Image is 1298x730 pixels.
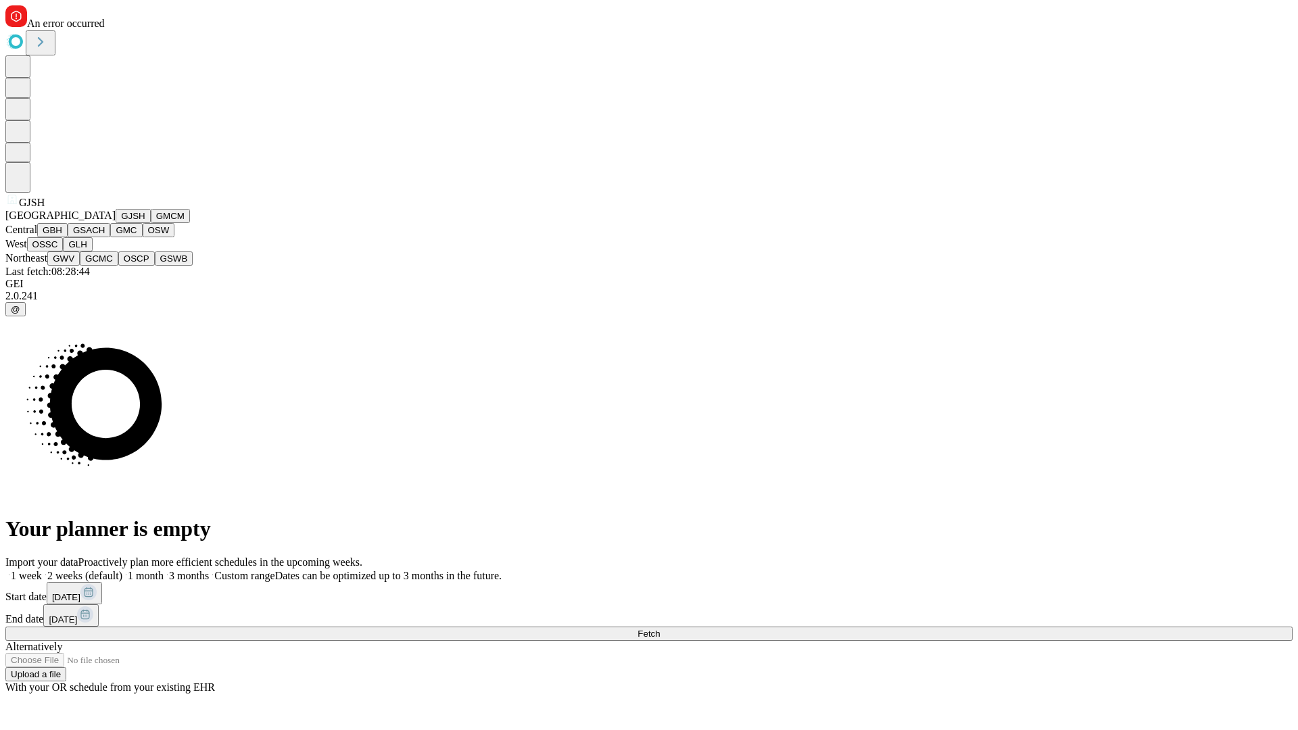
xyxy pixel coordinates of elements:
span: 2 weeks (default) [47,570,122,581]
span: 3 months [169,570,209,581]
span: An error occurred [27,18,105,29]
span: West [5,238,27,249]
button: OSCP [118,251,155,266]
span: Fetch [638,629,660,639]
span: Import your data [5,556,78,568]
button: [DATE] [43,604,99,627]
span: @ [11,304,20,314]
div: GEI [5,278,1293,290]
button: GCMC [80,251,118,266]
button: Upload a file [5,667,66,681]
span: Proactively plan more efficient schedules in the upcoming weeks. [78,556,362,568]
h1: Your planner is empty [5,516,1293,541]
button: GJSH [116,209,151,223]
button: OSSC [27,237,64,251]
span: 1 month [128,570,164,581]
span: Alternatively [5,641,62,652]
button: Fetch [5,627,1293,641]
button: GLH [63,237,92,251]
button: GSACH [68,223,110,237]
button: GMC [110,223,142,237]
div: 2.0.241 [5,290,1293,302]
button: GMCM [151,209,190,223]
button: OSW [143,223,175,237]
span: Custom range [214,570,274,581]
span: With your OR schedule from your existing EHR [5,681,215,693]
span: [DATE] [52,592,80,602]
div: Start date [5,582,1293,604]
button: GBH [37,223,68,237]
span: Central [5,224,37,235]
span: Northeast [5,252,47,264]
span: GJSH [19,197,45,208]
span: Last fetch: 08:28:44 [5,266,90,277]
span: 1 week [11,570,42,581]
button: GSWB [155,251,193,266]
span: [GEOGRAPHIC_DATA] [5,210,116,221]
button: @ [5,302,26,316]
span: Dates can be optimized up to 3 months in the future. [275,570,502,581]
div: End date [5,604,1293,627]
button: GWV [47,251,80,266]
span: [DATE] [49,614,77,625]
button: [DATE] [47,582,102,604]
